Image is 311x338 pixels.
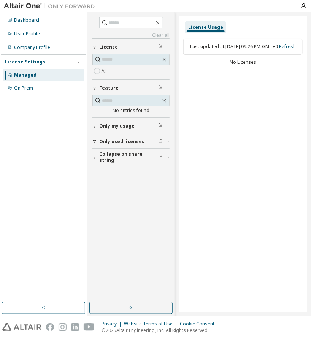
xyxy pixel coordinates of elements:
[99,85,119,91] span: Feature
[158,154,163,160] span: Clear filter
[92,118,170,134] button: Only my usage
[158,123,163,129] span: Clear filter
[99,139,144,145] span: Only used licenses
[84,323,95,331] img: youtube.svg
[46,323,54,331] img: facebook.svg
[92,32,170,38] a: Clear all
[14,31,40,37] div: User Profile
[102,321,124,327] div: Privacy
[92,133,170,150] button: Only used licenses
[71,323,79,331] img: linkedin.svg
[183,59,303,65] div: No Licenses
[5,59,45,65] div: License Settings
[158,139,163,145] span: Clear filter
[2,323,41,331] img: altair_logo.svg
[99,123,135,129] span: Only my usage
[92,107,170,114] div: No entries found
[188,24,223,30] div: License Usage
[180,321,219,327] div: Cookie Consent
[92,39,170,55] button: License
[14,17,39,23] div: Dashboard
[14,72,36,78] div: Managed
[102,66,108,76] label: All
[158,44,163,50] span: Clear filter
[4,2,99,10] img: Altair One
[279,43,296,50] a: Refresh
[158,85,163,91] span: Clear filter
[99,151,158,163] span: Collapse on share string
[14,85,33,91] div: On Prem
[183,39,303,55] div: Last updated at: [DATE] 09:26 PM GMT+9
[59,323,67,331] img: instagram.svg
[124,321,180,327] div: Website Terms of Use
[14,44,50,51] div: Company Profile
[92,80,170,96] button: Feature
[102,327,219,333] p: © 2025 Altair Engineering, Inc. All Rights Reserved.
[99,44,118,50] span: License
[92,149,170,166] button: Collapse on share string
